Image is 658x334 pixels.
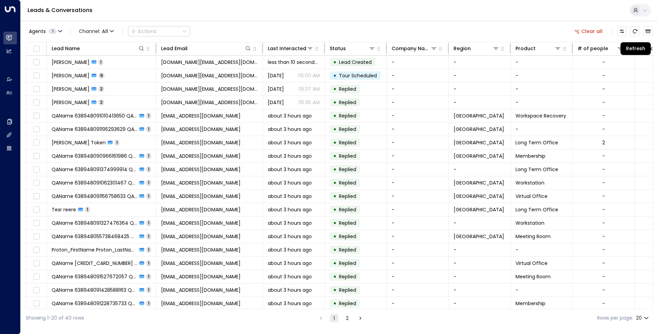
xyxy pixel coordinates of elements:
[339,220,356,226] span: Replied
[454,112,504,119] span: LONDON
[333,298,337,309] div: •
[98,73,105,78] span: 9
[602,179,605,186] div: -
[52,193,137,200] span: QAName 638948091156758633 QASurname 675
[449,56,511,69] td: -
[32,98,41,107] span: Toggle select row
[32,165,41,174] span: Toggle select row
[454,206,504,213] span: Tunis
[32,85,41,93] span: Toggle select row
[52,166,137,173] span: QAName 638948091374999914 QASurname 499
[339,179,356,186] span: Replied
[268,260,312,267] span: about 3 hours ago
[602,300,605,307] div: -
[339,99,356,106] span: Replied
[333,271,337,282] div: •
[339,193,356,200] span: Replied
[511,82,573,96] td: -
[392,44,431,53] div: Company Name
[161,193,241,200] span: ibbijirh@guerrillamailblock.com
[387,123,449,136] td: -
[339,153,356,159] span: Replied
[333,150,337,162] div: •
[32,246,41,254] span: Toggle select row
[511,96,573,109] td: -
[161,300,241,307] span: sfespwta@guerrillamailblock.com
[454,44,499,53] div: Region
[268,220,312,226] span: about 3 hours ago
[32,138,41,147] span: Toggle select row
[339,59,372,66] span: Lead Created
[454,153,504,159] span: London
[339,72,377,79] span: Tour Scheduled
[161,112,241,119] span: vcygnhdv@guerrillamailblock.com
[339,246,356,253] span: Replied
[52,153,137,159] span: QAName 638948090966161986 QASurname 616
[76,26,117,36] span: Channel:
[602,112,605,119] div: -
[339,86,356,92] span: Replied
[52,246,137,253] span: Proton_FirstName Proton_LastName
[32,58,41,67] span: Toggle select row
[52,139,106,146] span: Ed Regus Token
[268,193,312,200] span: about 3 hours ago
[146,153,151,159] span: 1
[115,140,119,145] span: 1
[387,96,449,109] td: -
[602,193,605,200] div: -
[32,192,41,201] span: Toggle select row
[268,44,306,53] div: Last Interacted
[516,273,551,280] span: Meeting Room
[511,123,573,136] td: -
[454,126,504,133] span: London
[449,216,511,230] td: -
[52,220,137,226] span: QAName 638948091327476364 QASurname 747
[52,126,137,133] span: QAName 638948091195293629 QASurname 529
[268,44,314,53] div: Last Interacted
[146,180,151,186] span: 1
[76,26,117,36] button: Channel:All
[339,287,356,293] span: Replied
[516,44,561,53] div: Product
[602,153,605,159] div: -
[511,69,573,82] td: -
[52,287,137,293] span: QAName 638948091428588163 QASurname 858
[449,257,511,270] td: -
[146,166,151,172] span: 1
[454,193,504,200] span: London
[52,99,89,106] span: Daniela Guimarães
[449,96,511,109] td: -
[516,300,545,307] span: Membership
[268,300,312,307] span: about 3 hours ago
[32,112,41,120] span: Toggle select row
[52,260,137,267] span: QAName 638948091275235902 QASurname 523
[32,125,41,134] span: Toggle select row
[98,99,104,105] span: 2
[454,139,504,146] span: London
[268,206,312,213] span: about 3 hours ago
[617,26,627,36] button: Customize
[52,300,137,307] span: QAName 638948091228735733 QASurname 873
[449,270,511,283] td: -
[643,26,653,36] button: Archived Leads
[516,112,566,119] span: Workspace Recovery
[268,99,284,106] span: Sep 30, 2025
[32,272,41,281] span: Toggle select row
[333,83,337,95] div: •
[333,244,337,256] div: •
[620,42,651,55] div: Refresh
[516,206,558,213] span: Long Term Office
[128,26,190,36] div: Button group with a nested menu
[339,233,356,240] span: Replied
[146,193,151,199] span: 1
[268,246,312,253] span: about 3 hours ago
[511,56,573,69] td: -
[26,314,84,322] div: Showing 1-20 of 40 rows
[602,233,605,240] div: -
[387,203,449,216] td: -
[268,59,320,66] span: less than 10 seconds ago
[298,99,320,106] p: 05:36 AM
[602,273,605,280] div: -
[387,257,449,270] td: -
[333,123,337,135] div: •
